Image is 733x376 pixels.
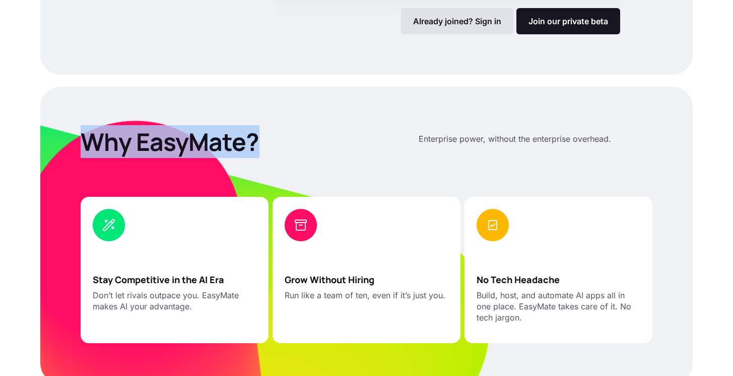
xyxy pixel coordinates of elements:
[93,290,256,312] p: Don’t let rivals outpace you. EasyMate makes AI your advantage.
[477,290,640,323] p: Build, host, and automate AI apps all in one place. EasyMate takes care of it. No tech jargon.
[477,274,560,286] p: No Tech Headache
[285,290,445,301] p: Run like a team of ten, even if it’s just you.
[401,8,513,34] a: Already joined? Sign in
[285,274,374,286] p: Grow Without Hiring
[81,127,386,156] p: Why EasyMate?
[516,8,620,34] a: Join our private beta
[419,133,611,144] p: Enterprise power, without the enterprise overhead.
[413,16,501,26] p: Already joined? Sign in
[93,274,224,286] p: Stay Competitive in the AI Era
